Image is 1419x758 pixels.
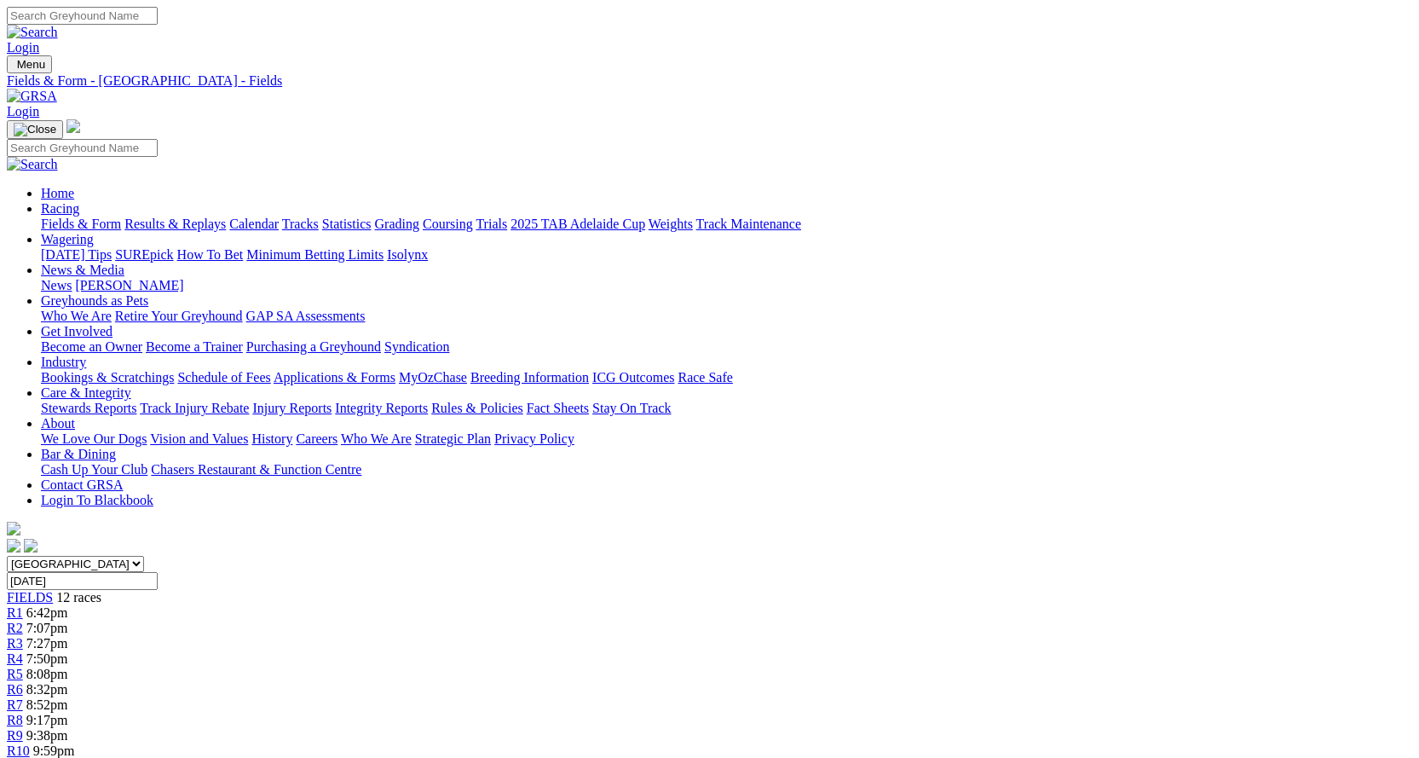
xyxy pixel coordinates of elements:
[7,590,53,605] a: FIELDS
[274,370,395,385] a: Applications & Forms
[592,401,671,415] a: Stay On Track
[41,247,112,262] a: [DATE] Tips
[335,401,428,415] a: Integrity Reports
[75,278,183,292] a: [PERSON_NAME]
[423,217,473,231] a: Coursing
[592,370,674,385] a: ICG Outcomes
[41,278,1412,293] div: News & Media
[7,621,23,635] a: R2
[41,416,75,431] a: About
[7,697,23,712] a: R7
[41,431,1412,447] div: About
[7,522,20,535] img: logo-grsa-white.png
[41,232,94,246] a: Wagering
[252,401,332,415] a: Injury Reports
[7,104,39,119] a: Login
[41,217,1412,232] div: Racing
[41,477,123,492] a: Contact GRSA
[177,370,270,385] a: Schedule of Fees
[7,605,23,620] a: R1
[510,217,645,231] a: 2025 TAB Adelaide Cup
[399,370,467,385] a: MyOzChase
[41,309,1412,324] div: Greyhounds as Pets
[387,247,428,262] a: Isolynx
[41,401,1412,416] div: Care & Integrity
[246,339,381,354] a: Purchasing a Greyhound
[7,572,158,590] input: Select date
[7,728,23,743] a: R9
[431,401,523,415] a: Rules & Policies
[41,201,79,216] a: Racing
[649,217,693,231] a: Weights
[7,636,23,651] a: R3
[375,217,419,231] a: Grading
[41,186,74,200] a: Home
[7,157,58,172] img: Search
[26,713,68,727] span: 9:17pm
[26,651,68,666] span: 7:50pm
[41,309,112,323] a: Who We Are
[26,682,68,697] span: 8:32pm
[115,247,173,262] a: SUREpick
[41,339,1412,355] div: Get Involved
[41,385,131,400] a: Care & Integrity
[322,217,372,231] a: Statistics
[384,339,449,354] a: Syndication
[7,713,23,727] a: R8
[26,697,68,712] span: 8:52pm
[140,401,249,415] a: Track Injury Rebate
[7,651,23,666] a: R4
[115,309,243,323] a: Retire Your Greyhound
[7,539,20,553] img: facebook.svg
[26,667,68,681] span: 8:08pm
[41,263,124,277] a: News & Media
[7,682,23,697] a: R6
[33,744,75,758] span: 9:59pm
[678,370,732,385] a: Race Safe
[66,119,80,133] img: logo-grsa-white.png
[124,217,226,231] a: Results & Replays
[7,7,158,25] input: Search
[41,293,148,308] a: Greyhounds as Pets
[527,401,589,415] a: Fact Sheets
[7,55,52,73] button: Toggle navigation
[41,493,153,507] a: Login To Blackbook
[7,667,23,681] a: R5
[41,278,72,292] a: News
[41,339,142,354] a: Become an Owner
[41,447,116,461] a: Bar & Dining
[476,217,507,231] a: Trials
[282,217,319,231] a: Tracks
[41,370,1412,385] div: Industry
[696,217,801,231] a: Track Maintenance
[24,539,37,553] img: twitter.svg
[341,431,412,446] a: Who We Are
[7,25,58,40] img: Search
[246,247,384,262] a: Minimum Betting Limits
[41,324,112,338] a: Get Involved
[7,73,1412,89] a: Fields & Form - [GEOGRAPHIC_DATA] - Fields
[146,339,243,354] a: Become a Trainer
[41,217,121,231] a: Fields & Form
[41,462,1412,477] div: Bar & Dining
[41,431,147,446] a: We Love Our Dogs
[26,728,68,743] span: 9:38pm
[26,621,68,635] span: 7:07pm
[470,370,589,385] a: Breeding Information
[41,401,136,415] a: Stewards Reports
[7,744,30,758] a: R10
[150,431,248,446] a: Vision and Values
[251,431,292,446] a: History
[7,89,57,104] img: GRSA
[296,431,337,446] a: Careers
[26,636,68,651] span: 7:27pm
